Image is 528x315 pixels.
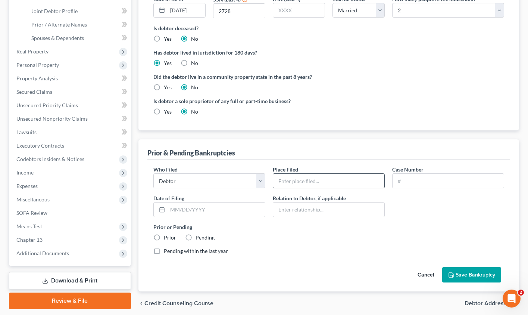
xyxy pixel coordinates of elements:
[16,250,69,256] span: Additional Documents
[392,166,424,173] label: Case Number
[16,102,78,108] span: Unsecured Priority Claims
[10,206,131,220] a: SOFA Review
[10,112,131,126] a: Unsecured Nonpriority Claims
[191,35,198,43] label: No
[9,293,131,309] a: Review & File
[25,18,131,31] a: Prior / Alternate Names
[164,84,172,91] label: Yes
[196,234,215,241] label: Pending
[16,196,50,203] span: Miscellaneous
[9,272,131,290] a: Download & Print
[16,62,59,68] span: Personal Property
[168,3,205,18] input: MM/DD/YYYY
[153,166,178,173] span: Who Filed
[518,290,524,296] span: 2
[153,97,325,105] label: Is debtor a sole proprietor of any full or part-time business?
[16,237,43,243] span: Chapter 13
[164,35,172,43] label: Yes
[153,73,504,81] label: Did the debtor live in a community property state in the past 8 years?
[16,142,64,149] span: Executory Contracts
[273,3,325,18] input: XXXX
[168,203,265,217] input: MM/DD/YYYY
[138,300,144,306] i: chevron_left
[16,48,49,55] span: Real Property
[191,59,198,67] label: No
[153,223,504,231] label: Prior or Pending
[164,59,172,67] label: Yes
[25,4,131,18] a: Joint Debtor Profile
[16,115,88,122] span: Unsecured Nonpriority Claims
[31,8,78,14] span: Joint Debtor Profile
[25,31,131,45] a: Spouses & Dependents
[273,194,346,202] label: Relation to Debtor, if applicable
[16,183,38,189] span: Expenses
[10,139,131,152] a: Executory Contracts
[273,203,384,217] input: Enter relationship...
[16,169,34,176] span: Income
[16,75,58,81] span: Property Analysis
[147,148,235,157] div: Prior & Pending Bankruptcies
[144,300,213,306] span: Credit Counseling Course
[10,85,131,99] a: Secured Claims
[213,4,265,18] input: XXXX
[16,89,52,95] span: Secured Claims
[409,268,442,282] button: Cancel
[465,300,519,306] button: Debtor Addresses chevron_right
[164,247,228,255] label: Pending within the last year
[10,99,131,112] a: Unsecured Priority Claims
[393,174,504,188] input: #
[442,267,501,283] button: Save Bankruptcy
[164,108,172,115] label: Yes
[164,234,176,241] label: Prior
[153,49,504,56] label: Has debtor lived in jurisdiction for 180 days?
[10,126,131,139] a: Lawsuits
[153,24,504,32] label: Is debtor deceased?
[16,129,37,135] span: Lawsuits
[153,195,184,201] span: Date of Filing
[16,223,42,229] span: Means Test
[31,21,87,28] span: Prior / Alternate Names
[273,166,298,173] span: Place Filed
[465,300,513,306] span: Debtor Addresses
[191,84,198,91] label: No
[16,156,84,162] span: Codebtors Insiders & Notices
[503,290,521,308] iframe: Intercom live chat
[273,174,384,188] input: Enter place filed...
[16,210,47,216] span: SOFA Review
[31,35,84,41] span: Spouses & Dependents
[191,108,198,115] label: No
[138,300,213,306] button: chevron_left Credit Counseling Course
[10,72,131,85] a: Property Analysis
